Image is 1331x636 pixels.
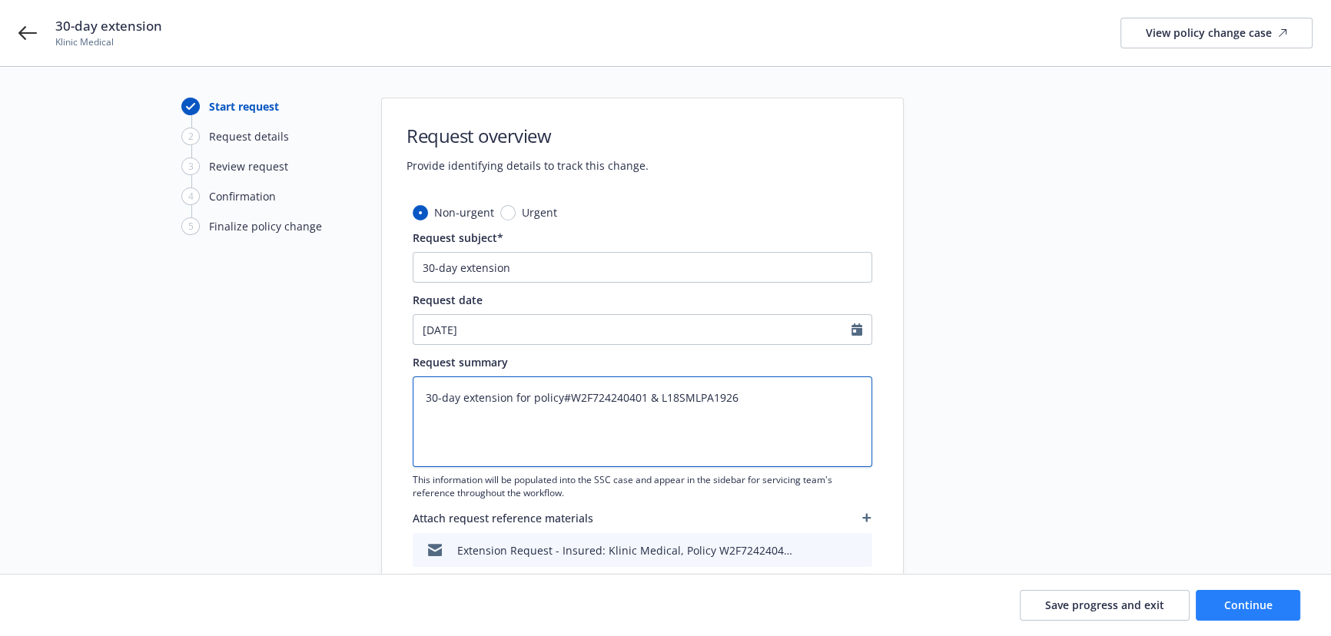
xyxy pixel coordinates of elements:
[413,355,508,369] span: Request summary
[803,542,815,558] button: download file
[1146,18,1287,48] div: View policy change case
[500,205,516,220] input: Urgent
[434,204,494,220] span: Non-urgent
[1020,590,1190,621] button: Save progress and exit
[413,376,872,467] textarea: 30-day extension for policy#W2F724240401 & L18SMLPA1926
[181,157,200,175] div: 3
[851,323,862,336] svg: Calendar
[413,252,872,283] input: The subject will appear in the summary list view for quick reference.
[413,510,593,526] span: Attach request reference materials
[854,542,866,558] button: archive file
[209,188,276,204] div: Confirmation
[522,204,557,220] span: Urgent
[413,230,503,245] span: Request subject*
[413,473,872,499] span: This information will be populated into the SSC case and appear in the sidebar for servicing team...
[55,17,162,35] span: 30-day extension
[55,35,162,49] span: Klinic Medical
[181,217,200,235] div: 5
[457,542,797,558] div: Extension Request - Insured: Klinic Medical, Policy W2F724240401 - Newfront Insurance
[413,205,428,220] input: Non-urgent
[828,542,841,558] button: preview file
[407,157,649,174] span: Provide identifying details to track this change.
[209,218,322,234] div: Finalize policy change
[209,98,279,114] div: Start request
[1224,598,1273,612] span: Continue
[413,315,851,344] input: MM/DD/YYYY
[407,123,649,148] h1: Request overview
[1045,598,1164,612] span: Save progress and exit
[209,128,289,144] div: Request details
[181,187,200,205] div: 4
[1196,590,1300,621] button: Continue
[181,128,200,145] div: 2
[209,158,288,174] div: Review request
[1120,18,1313,48] a: View policy change case
[413,293,483,307] span: Request date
